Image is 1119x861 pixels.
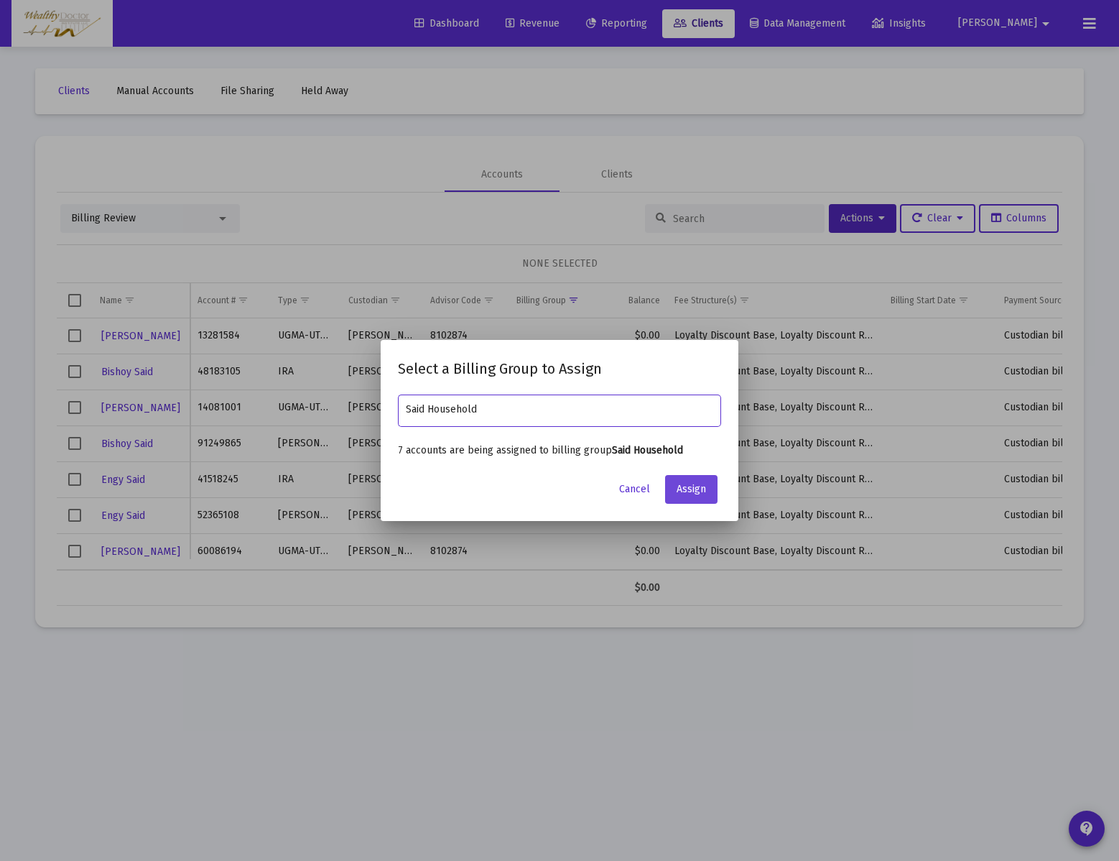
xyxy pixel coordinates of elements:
[619,483,650,495] span: Cancel
[665,475,718,504] button: Assign
[398,443,721,458] p: 7 accounts are being assigned to billing group
[677,483,706,495] span: Assign
[608,475,661,504] button: Cancel
[398,357,721,380] h2: Select a Billing Group to Assign
[612,444,683,456] b: Said Household
[406,404,714,415] input: Select a billing group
